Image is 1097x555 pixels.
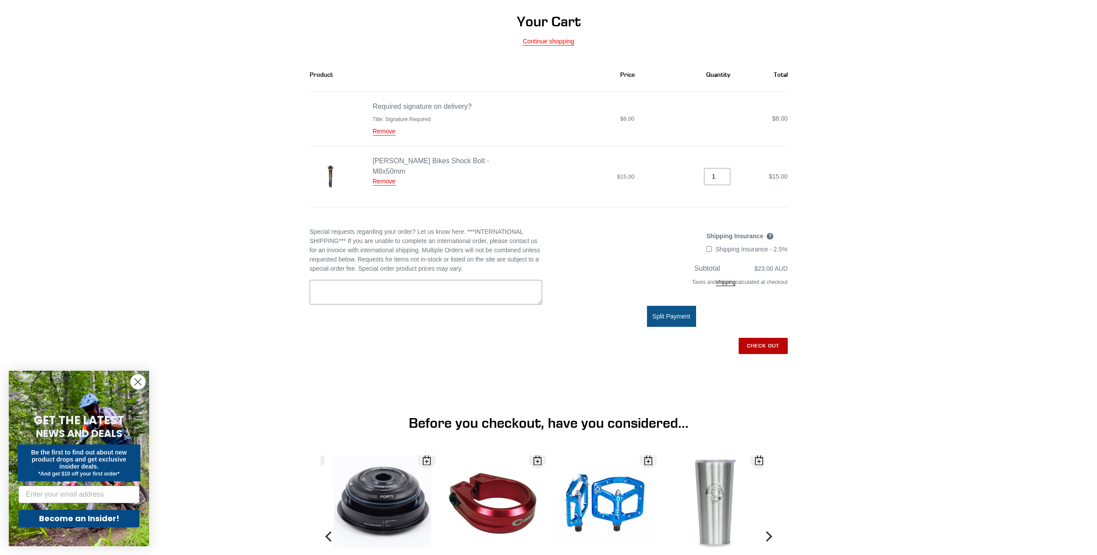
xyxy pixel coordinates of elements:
input: Check out [739,338,788,354]
input: Enter your email address [18,486,139,503]
li: Title: Signature Required [373,115,472,123]
span: Be the first to find out about new product drops and get exclusive insider deals. [31,449,127,470]
span: Shipping Insurance [706,233,763,240]
th: Price [525,58,644,92]
th: Product [310,58,525,92]
span: GET THE LATEST [34,412,124,428]
th: Quantity [644,58,740,92]
label: Special requests regarding your order? Let us know here. ***INTERNATIONAL SHIPPING*** If you are ... [310,227,542,273]
button: Close dialog [130,374,146,390]
th: Total [740,58,788,92]
span: Split Payment [652,313,690,320]
a: Remove Canfield Bikes Shock Bolt - M8x50mm [373,178,396,186]
a: Required signature on delivery? [373,103,472,110]
a: Remove Required signature on delivery? - Signature Required [373,128,396,136]
span: $8.00 [620,115,635,122]
iframe: PayPal-paypal [555,370,788,390]
button: Become an Insider! [18,510,139,527]
a: [PERSON_NAME] Bikes Shock Bolt - M8x50mm [373,157,490,175]
a: Continue shopping [523,38,574,46]
div: Taxes and calculated at checkout [555,274,788,295]
button: Split Payment [647,306,696,327]
ul: Product details [373,114,472,123]
span: Shipping Insurance - 2.5% [715,246,787,253]
h1: Before you checkout, have you considered... [334,415,764,431]
span: Subtotal [694,265,720,272]
h1: Your Cart [310,13,788,30]
input: Shipping Insurance - 2.5% [706,246,712,252]
span: *And get $10 off your first order* [38,471,119,477]
span: $15.00 [769,173,788,180]
span: NEWS AND DEALS [36,426,122,440]
span: $15.00 [617,173,635,180]
a: shipping [716,279,736,286]
span: $8.00 [772,115,787,122]
span: $23.00 AUD [754,265,788,272]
